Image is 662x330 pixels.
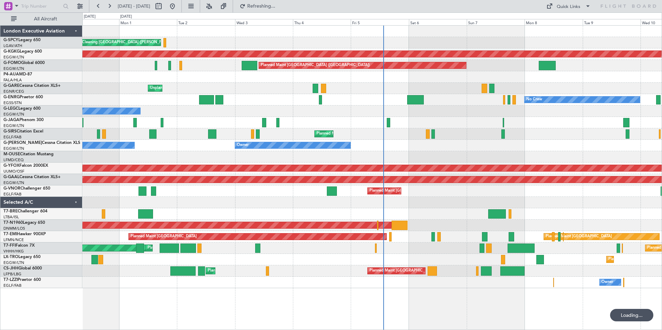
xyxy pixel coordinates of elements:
a: G-SPCYLegacy 650 [3,38,41,42]
span: T7-N1960 [3,221,23,225]
div: Unplanned Maint [PERSON_NAME] [150,83,213,93]
a: EGGW/LTN [3,112,24,117]
span: P4-AUA [3,72,19,76]
div: Thu 4 [293,19,351,25]
div: [DATE] [120,14,132,20]
span: G-[PERSON_NAME] [3,141,42,145]
a: LFMD/CEQ [3,157,24,163]
a: EGGW/LTN [3,123,24,128]
span: M-OUSE [3,152,20,156]
input: Trip Number [21,1,61,11]
span: G-VNOR [3,186,20,191]
a: G-VNORChallenger 650 [3,186,50,191]
span: All Aircraft [18,17,73,21]
a: EGGW/LTN [3,55,24,60]
a: G-SIRSCitation Excel [3,129,43,134]
div: Mon 8 [525,19,582,25]
div: Tue 9 [583,19,641,25]
a: EGLF/FAB [3,283,21,288]
div: Tue 2 [177,19,235,25]
span: [DATE] - [DATE] [118,3,150,9]
span: G-KGKG [3,49,20,54]
div: Quick Links [557,3,580,10]
a: T7-N1960Legacy 650 [3,221,45,225]
div: Sun 31 [61,19,119,25]
a: G-YFOXFalcon 2000EX [3,164,48,168]
div: Owner [237,140,249,150]
span: T7-BRE [3,209,18,213]
div: [DATE] [84,14,96,20]
span: G-GARE [3,84,19,88]
a: G-KGKGLegacy 600 [3,49,42,54]
div: Owner [601,277,613,287]
a: G-GAALCessna Citation XLS+ [3,175,61,179]
a: EGSS/STN [3,100,22,106]
span: G-SPCY [3,38,18,42]
div: Planned Maint [GEOGRAPHIC_DATA] [131,231,197,242]
a: G-ENRGPraetor 600 [3,95,43,99]
a: T7-BREChallenger 604 [3,209,47,213]
a: UUMO/OSF [3,169,24,174]
a: DNMM/LOS [3,226,25,231]
a: LFMN/NCE [3,237,24,242]
a: CS-JHHGlobal 6000 [3,266,42,271]
a: LTBA/ISL [3,214,19,220]
a: T7-EMIHawker 900XP [3,232,46,236]
a: EGGW/LTN [3,146,24,151]
a: FALA/HLA [3,77,22,83]
a: EGGW/LTN [3,66,24,71]
div: Cleaning [GEOGRAPHIC_DATA] ([PERSON_NAME] Intl) [82,37,180,48]
div: Planned Maint [GEOGRAPHIC_DATA] ([GEOGRAPHIC_DATA]) [208,266,317,276]
span: CS-JHH [3,266,18,271]
span: G-LEGC [3,107,18,111]
div: Loading... [610,309,653,321]
div: Planned Maint [GEOGRAPHIC_DATA] ([GEOGRAPHIC_DATA]) [316,129,426,139]
a: G-[PERSON_NAME]Cessna Citation XLS [3,141,80,145]
span: LX-TRO [3,255,18,259]
a: EGGW/LTN [3,260,24,265]
a: M-OUSECitation Mustang [3,152,54,156]
span: T7-FFI [3,244,16,248]
a: G-LEGCLegacy 600 [3,107,41,111]
div: Planned Maint [GEOGRAPHIC_DATA] [546,231,612,242]
a: EGLF/FAB [3,135,21,140]
span: G-GAAL [3,175,19,179]
a: EGGW/LTN [3,180,24,185]
span: G-JAGA [3,118,19,122]
a: EGLF/FAB [3,192,21,197]
a: LGAV/ATH [3,43,22,48]
a: G-JAGAPhenom 300 [3,118,44,122]
div: Planned Maint [GEOGRAPHIC_DATA] ([GEOGRAPHIC_DATA]) [369,186,478,196]
a: EGNR/CEG [3,89,24,94]
div: Planned Maint [GEOGRAPHIC_DATA] ([GEOGRAPHIC_DATA]) [261,60,370,71]
div: Mon 1 [119,19,177,25]
a: VHHH/HKG [3,249,24,254]
span: G-YFOX [3,164,19,168]
div: Fri 5 [351,19,409,25]
span: Refreshing... [247,4,276,9]
a: G-GARECessna Citation XLS+ [3,84,61,88]
span: G-ENRG [3,95,20,99]
div: Planned Maint [GEOGRAPHIC_DATA] ([GEOGRAPHIC_DATA] Intl) [147,243,263,253]
div: No Crew [526,94,542,105]
button: All Aircraft [8,13,75,25]
a: G-FOMOGlobal 6000 [3,61,45,65]
button: Quick Links [543,1,594,12]
div: Planned Maint [GEOGRAPHIC_DATA] ([GEOGRAPHIC_DATA]) [369,266,478,276]
div: Sun 7 [467,19,525,25]
a: P4-AUAMD-87 [3,72,32,76]
div: Sat 6 [409,19,467,25]
span: T7-LZZI [3,278,18,282]
div: Wed 3 [235,19,293,25]
button: Refreshing... [236,1,278,12]
span: G-FOMO [3,61,21,65]
a: T7-LZZIPraetor 600 [3,278,41,282]
a: LFPB/LBG [3,272,21,277]
span: G-SIRS [3,129,17,134]
span: T7-EMI [3,232,17,236]
a: LX-TROLegacy 650 [3,255,41,259]
a: T7-FFIFalcon 7X [3,244,35,248]
div: Planned Maint Dusseldorf [608,254,654,265]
